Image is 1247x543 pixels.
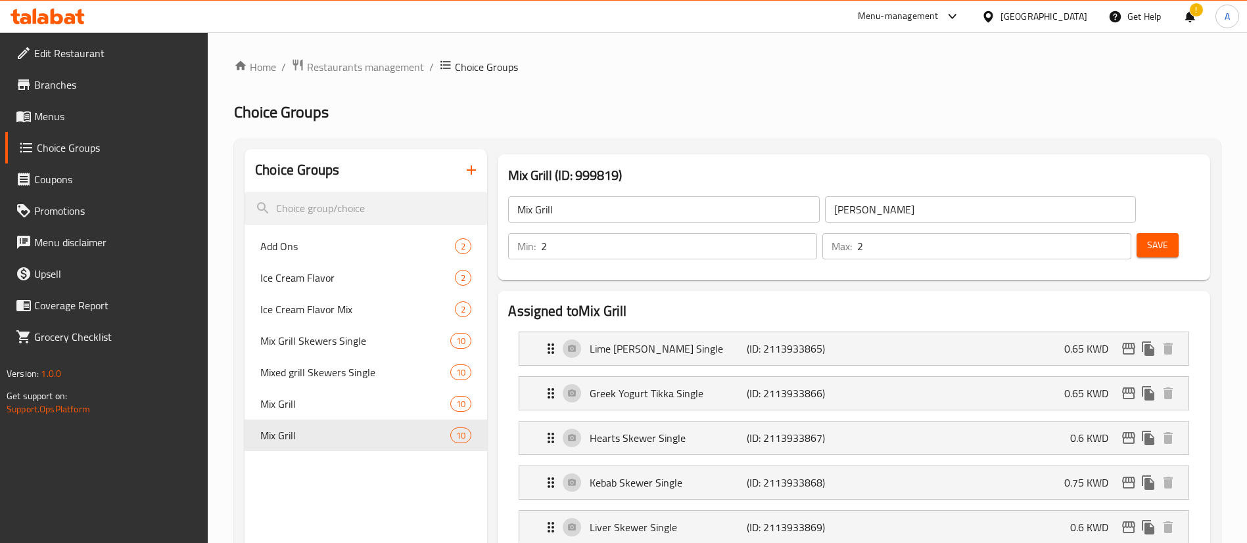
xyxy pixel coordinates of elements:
a: Grocery Checklist [5,321,208,353]
button: delete [1158,473,1178,492]
span: Mix Grill Skewers Single [260,333,450,349]
div: Mixed grill Skewers Single10 [245,357,487,388]
button: delete [1158,428,1178,448]
button: edit [1119,473,1139,492]
div: Expand [519,332,1188,365]
div: Mix Grill Skewers Single10 [245,325,487,357]
nav: breadcrumb [234,58,1221,76]
div: Choices [455,270,471,286]
p: Hearts Skewer Single [590,430,746,446]
p: (ID: 2113933869) [747,519,851,535]
h2: Assigned to Mix Grill [508,301,1200,321]
p: (ID: 2113933865) [747,341,851,357]
div: Add Ons2 [245,230,487,262]
h2: Choice Groups [255,160,339,180]
li: / [281,59,286,75]
span: Choice Groups [455,59,518,75]
span: Save [1147,237,1168,253]
p: Min: [517,238,536,254]
span: Get support on: [7,387,67,404]
button: duplicate [1139,383,1158,403]
span: Promotions [34,203,198,219]
button: delete [1158,517,1178,537]
div: Choices [450,333,471,349]
input: search [245,192,487,225]
p: Liver Skewer Single [590,519,746,535]
span: Menus [34,108,198,124]
div: Expand [519,466,1188,499]
p: (ID: 2113933868) [747,475,851,490]
button: duplicate [1139,428,1158,448]
button: edit [1119,428,1139,448]
p: 0.6 KWD [1070,519,1119,535]
span: 2 [456,303,471,316]
span: Choice Groups [234,97,329,127]
div: Mix Grill10 [245,420,487,451]
button: edit [1119,383,1139,403]
button: duplicate [1139,339,1158,358]
p: Greek Yogurt Tikka Single [590,385,746,401]
button: duplicate [1139,473,1158,492]
a: Menus [5,100,208,132]
span: Ice Cream Flavor Mix [260,301,455,317]
div: Choices [455,301,471,317]
div: Menu-management [858,9,939,24]
div: Ice Cream Flavor2 [245,262,487,293]
span: Mix Grill [260,427,450,443]
span: 10 [451,366,471,379]
span: Upsell [34,266,198,282]
p: 0.75 KWD [1064,475,1119,490]
span: Edit Restaurant [34,45,198,61]
a: Choice Groups [5,132,208,163]
span: 10 [451,398,471,410]
span: Branches [34,77,198,93]
a: Upsell [5,258,208,290]
span: Version: [7,365,39,382]
h3: Mix Grill (ID: 999819) [508,165,1200,186]
span: A [1225,9,1230,24]
span: Coupons [34,171,198,187]
span: Choice Groups [37,140,198,156]
p: Kebab Skewer Single [590,475,746,490]
button: edit [1119,339,1139,358]
li: / [429,59,434,75]
a: Coupons [5,163,208,195]
span: Restaurants management [307,59,424,75]
li: Expand [508,416,1200,460]
div: Expand [519,377,1188,410]
a: Restaurants management [291,58,424,76]
li: Expand [508,326,1200,371]
div: Expand [519,422,1188,454]
p: 0.6 KWD [1070,430,1119,446]
span: Menu disclaimer [34,234,198,250]
li: Expand [508,460,1200,505]
button: delete [1158,339,1178,358]
span: Mixed grill Skewers Single [260,364,450,380]
li: Expand [508,371,1200,416]
div: Choices [450,364,471,380]
a: Edit Restaurant [5,37,208,69]
a: Support.OpsPlatform [7,401,90,418]
a: Menu disclaimer [5,227,208,258]
span: 10 [451,335,471,347]
span: Ice Cream Flavor [260,270,455,286]
span: 1.0.0 [41,365,61,382]
span: Coverage Report [34,297,198,313]
span: Mix Grill [260,396,450,412]
button: Save [1137,233,1179,257]
div: Mix Grill10 [245,388,487,420]
p: 0.65 KWD [1064,341,1119,357]
span: 10 [451,429,471,442]
p: (ID: 2113933866) [747,385,851,401]
button: edit [1119,517,1139,537]
span: 2 [456,272,471,284]
span: 2 [456,240,471,253]
p: 0.65 KWD [1064,385,1119,401]
a: Branches [5,69,208,100]
button: duplicate [1139,517,1158,537]
a: Promotions [5,195,208,227]
div: [GEOGRAPHIC_DATA] [1000,9,1087,24]
p: Max: [832,238,852,254]
p: (ID: 2113933867) [747,430,851,446]
p: Lime [PERSON_NAME] Single [590,341,746,357]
